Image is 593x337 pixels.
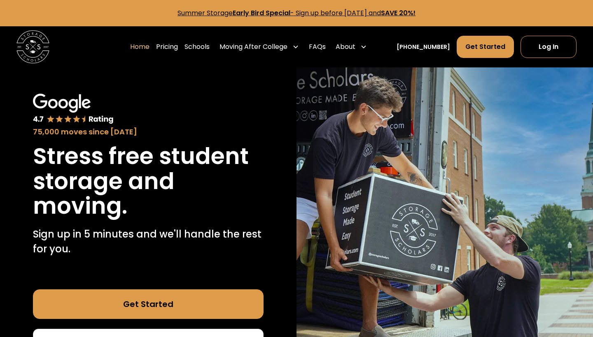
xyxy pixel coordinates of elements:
[336,42,355,52] div: About
[33,144,264,219] h1: Stress free student storage and moving.
[457,36,514,58] a: Get Started
[309,35,326,58] a: FAQs
[156,35,178,58] a: Pricing
[332,35,370,58] div: About
[33,94,114,125] img: Google 4.7 star rating
[33,289,264,319] a: Get Started
[521,36,577,58] a: Log In
[33,126,264,137] div: 75,000 moves since [DATE]
[216,35,302,58] div: Moving After College
[184,35,210,58] a: Schools
[233,8,290,18] strong: Early Bird Special
[16,30,49,63] a: home
[219,42,287,52] div: Moving After College
[397,43,450,51] a: [PHONE_NUMBER]
[381,8,416,18] strong: SAVE 20%!
[16,30,49,63] img: Storage Scholars main logo
[177,8,416,18] a: Summer StorageEarly Bird Special- Sign up before [DATE] andSAVE 20%!
[130,35,149,58] a: Home
[33,227,264,256] p: Sign up in 5 minutes and we'll handle the rest for you.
